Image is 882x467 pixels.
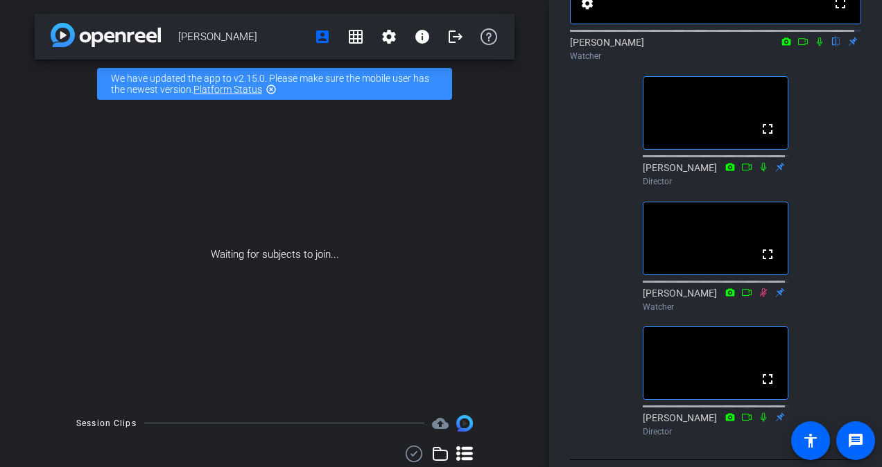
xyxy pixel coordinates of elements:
[643,301,788,313] div: Watcher
[193,84,262,95] a: Platform Status
[432,415,449,432] mat-icon: cloud_upload
[759,246,776,263] mat-icon: fullscreen
[97,68,452,100] div: We have updated the app to v2.15.0. Please make sure the mobile user has the newest version.
[432,415,449,432] span: Destinations for your clips
[802,432,819,449] mat-icon: accessibility
[76,416,137,430] div: Session Clips
[314,28,331,45] mat-icon: account_box
[414,28,431,45] mat-icon: info
[643,286,788,313] div: [PERSON_NAME]
[35,108,514,401] div: Waiting for subjects to join...
[847,432,864,449] mat-icon: message
[570,50,861,62] div: Watcher
[347,28,364,45] mat-icon: grid_on
[643,161,788,188] div: [PERSON_NAME]
[643,411,788,438] div: [PERSON_NAME]
[266,84,277,95] mat-icon: highlight_off
[643,425,788,438] div: Director
[570,35,861,62] div: [PERSON_NAME]
[643,175,788,188] div: Director
[381,28,397,45] mat-icon: settings
[828,35,845,47] mat-icon: flip
[178,23,306,51] span: [PERSON_NAME]
[456,415,473,432] img: Session clips
[759,371,776,387] mat-icon: fullscreen
[51,23,161,47] img: app-logo
[759,121,776,137] mat-icon: fullscreen
[447,28,464,45] mat-icon: logout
